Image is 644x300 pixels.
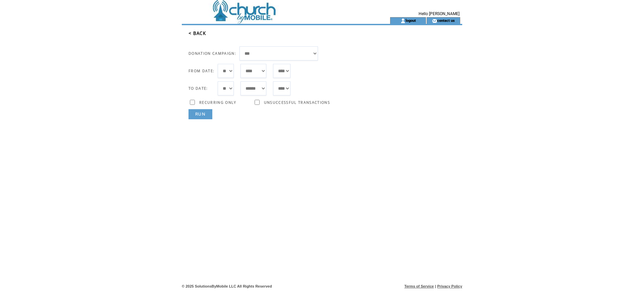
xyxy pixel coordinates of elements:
a: contact us [437,18,455,23]
span: UNSUCCESSFUL TRANSACTIONS [264,100,330,105]
span: | [435,284,436,288]
span: RECURRING ONLY [199,100,236,105]
span: FROM DATE: [189,69,214,73]
a: RUN [189,109,212,119]
span: DONATION CAMPAIGN: [189,51,236,56]
a: < BACK [189,30,206,36]
a: Privacy Policy [437,284,462,288]
span: © 2025 SolutionsByMobile LLC All Rights Reserved [182,284,272,288]
a: logout [406,18,416,23]
img: account_icon.gif [400,18,406,24]
span: TO DATE: [189,86,208,91]
a: Terms of Service [405,284,434,288]
span: Hello [PERSON_NAME] [419,11,460,16]
img: contact_us_icon.gif [432,18,437,24]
